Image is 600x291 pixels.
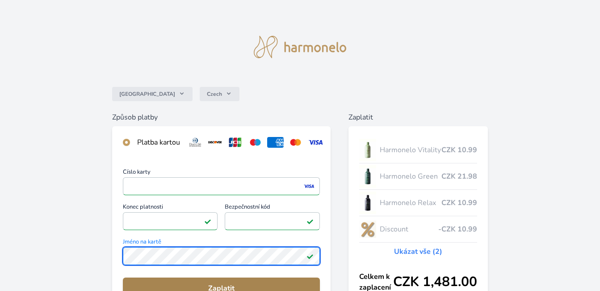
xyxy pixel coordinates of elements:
span: Czech [207,90,222,98]
span: CZK 1,481.00 [393,274,477,290]
iframe: Iframe pro bezpečnostní kód [229,215,316,227]
img: CLEAN_RELAX_se_stinem_x-lo.jpg [359,192,376,214]
a: Ukázat vše (2) [394,246,442,257]
iframe: Iframe pro datum vypršení platnosti [127,215,214,227]
span: Harmonelo Vitality [380,145,442,155]
img: amex.svg [267,137,284,148]
img: maestro.svg [247,137,264,148]
img: mc.svg [287,137,304,148]
span: Discount [380,224,439,235]
img: logo.svg [254,36,347,58]
img: Platné pole [204,218,211,225]
img: CLEAN_VITALITY_se_stinem_x-lo.jpg [359,139,376,161]
div: Platba kartou [137,137,180,148]
span: -CZK 10.99 [438,224,477,235]
span: Konec platnosti [123,204,218,212]
button: Czech [200,87,239,101]
img: visa.svg [307,137,324,148]
span: Bezpečnostní kód [225,204,320,212]
span: Harmonelo Green [380,171,442,182]
span: Číslo karty [123,169,320,177]
img: diners.svg [187,137,204,148]
span: CZK 21.98 [441,171,477,182]
span: [GEOGRAPHIC_DATA] [119,90,175,98]
span: CZK 10.99 [441,197,477,208]
img: visa [303,182,315,190]
h6: Zaplatit [348,112,488,123]
img: CLEAN_GREEN_se_stinem_x-lo.jpg [359,165,376,188]
img: discount-lo.png [359,218,376,240]
button: [GEOGRAPHIC_DATA] [112,87,193,101]
input: Jméno na kartěPlatné pole [123,247,320,265]
span: CZK 10.99 [441,145,477,155]
img: jcb.svg [227,137,243,148]
h6: Způsob platby [112,112,331,123]
img: Platné pole [306,252,314,260]
img: discover.svg [207,137,223,148]
img: Platné pole [306,218,314,225]
span: Jméno na kartě [123,239,320,247]
iframe: Iframe pro číslo karty [127,180,316,193]
span: Harmonelo Relax [380,197,442,208]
